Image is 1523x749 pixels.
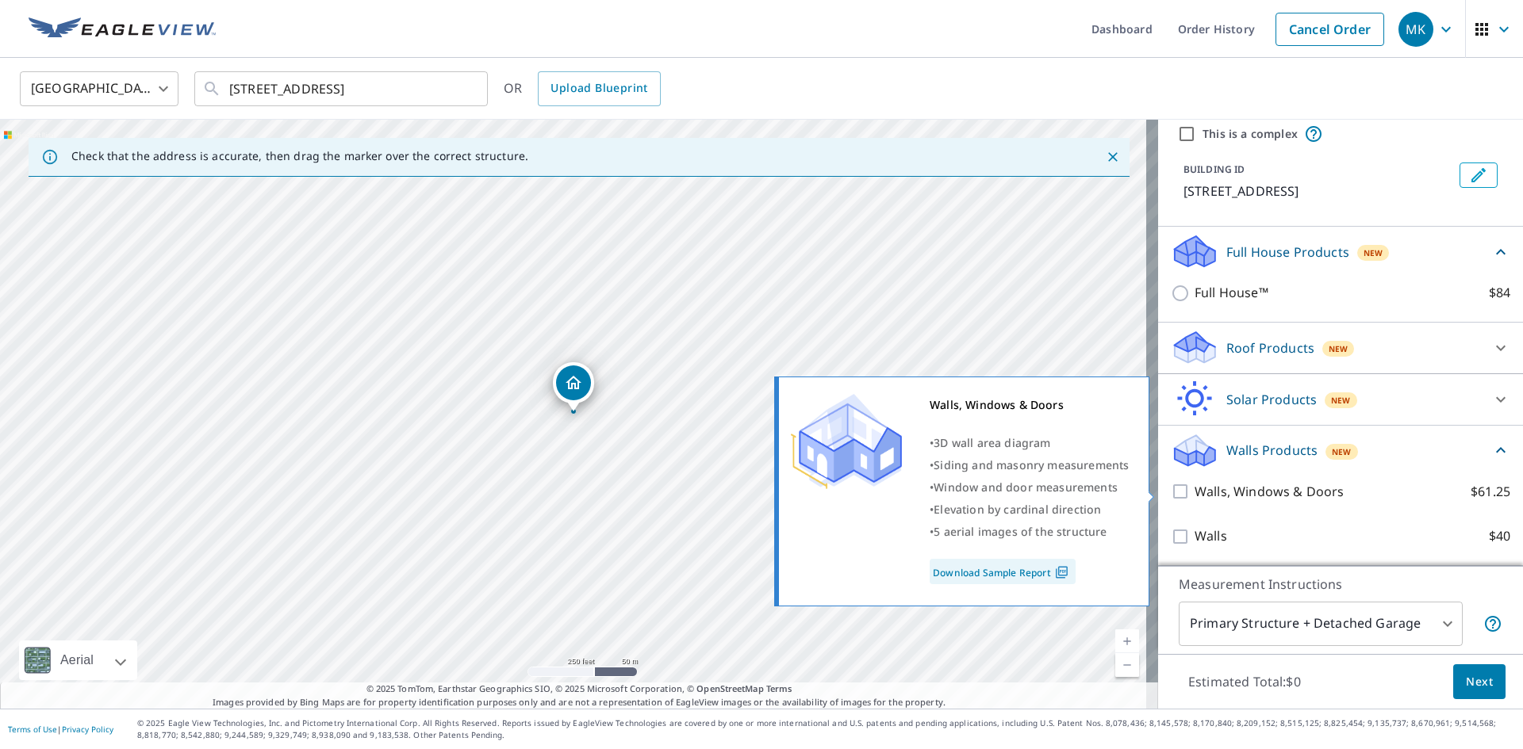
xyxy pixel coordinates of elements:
a: Current Level 17, Zoom Out [1115,653,1139,677]
p: Estimated Total: $0 [1176,664,1314,699]
span: Window and door measurements [934,480,1118,495]
div: • [930,499,1129,521]
p: [STREET_ADDRESS] [1183,182,1453,201]
div: OR [504,71,661,106]
a: OpenStreetMap [696,682,763,694]
span: 5 aerial images of the structure [934,524,1107,539]
div: • [930,432,1129,454]
p: © 2025 Eagle View Technologies, Inc. and Pictometry International Corp. All Rights Reserved. Repo... [137,717,1515,741]
label: This is a complex [1203,126,1298,142]
input: Search by address or latitude-longitude [229,67,455,111]
a: Download Sample Report [930,559,1076,584]
p: Full House Products [1226,243,1349,262]
p: Solar Products [1226,390,1317,409]
p: Check that the address is accurate, then drag the marker over the correct structure. [71,149,528,163]
p: $40 [1489,526,1510,546]
div: Aerial [56,640,98,680]
div: Full House ProductsNew [1171,233,1510,270]
p: Walls [1195,526,1227,546]
a: Current Level 17, Zoom In [1115,629,1139,653]
span: © 2025 TomTom, Earthstar Geographics SIO, © 2025 Microsoft Corporation, © [366,682,792,696]
span: Elevation by cardinal direction [934,502,1101,517]
div: Aerial [19,640,137,680]
a: Terms [766,682,792,694]
div: Primary Structure + Detached Garage [1179,602,1463,646]
div: Dropped pin, building 1, Residential property, 489 Ixworth Ct Severna Park, MD 21146 [553,362,594,411]
p: Roof Products [1226,338,1314,357]
button: Close [1103,147,1123,167]
img: Premium [791,394,902,489]
p: Walls Products [1226,441,1318,460]
div: [GEOGRAPHIC_DATA] [20,67,178,111]
p: Measurement Instructions [1179,575,1502,594]
p: | [8,724,113,734]
a: Terms of Use [8,724,57,735]
p: $84 [1489,283,1510,303]
span: New [1364,246,1383,259]
p: BUILDING ID [1183,162,1245,176]
div: Solar ProductsNew [1171,380,1510,418]
button: Next [1453,664,1506,700]
div: • [930,476,1129,499]
span: Next [1466,672,1493,692]
p: Walls, Windows & Doors [1195,482,1344,502]
div: • [930,521,1129,543]
a: Upload Blueprint [538,71,660,106]
a: Cancel Order [1276,13,1384,46]
span: New [1331,394,1351,407]
span: Your report will include the primary structure and a detached garage if one exists. [1483,614,1502,633]
span: Siding and masonry measurements [934,457,1129,472]
div: • [930,454,1129,476]
p: $61.25 [1471,482,1510,502]
p: Full House™ [1195,283,1268,303]
img: EV Logo [29,17,216,41]
img: Pdf Icon [1051,565,1072,579]
div: Walls ProductsNew [1171,432,1510,469]
div: Walls, Windows & Doors [930,394,1129,416]
span: Upload Blueprint [551,78,647,98]
button: Edit building 1 [1460,162,1498,188]
div: Roof ProductsNew [1171,329,1510,367]
span: New [1329,342,1348,355]
a: Privacy Policy [62,724,113,735]
div: MK [1398,12,1433,47]
span: New [1332,445,1352,458]
span: 3D wall area diagram [934,435,1050,450]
